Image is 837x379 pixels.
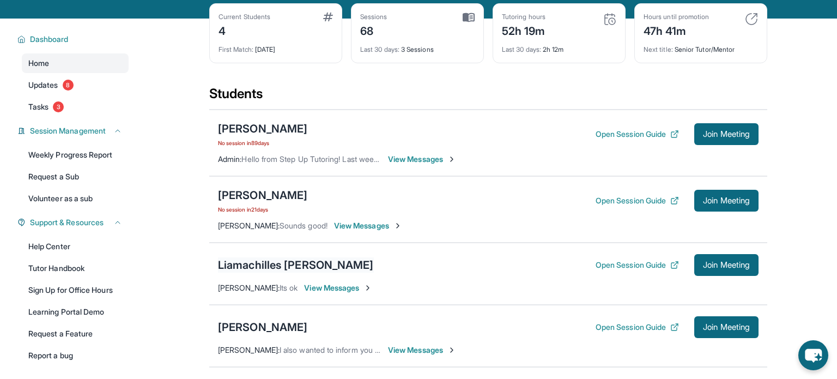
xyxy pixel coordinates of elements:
div: Sessions [360,13,387,21]
span: No session in 21 days [218,205,307,214]
div: [PERSON_NAME] [218,188,307,203]
span: Home [28,58,49,69]
span: Tasks [28,101,48,112]
span: Its ok [280,283,298,292]
div: Current Students [219,13,270,21]
button: Session Management [26,125,122,136]
img: card [603,13,616,26]
button: chat-button [798,340,828,370]
button: Open Session Guide [596,322,679,333]
span: 3 [53,101,64,112]
span: Last 30 days : [502,45,541,53]
img: Chevron-Right [447,346,456,354]
div: Liamachilles [PERSON_NAME] [218,257,374,273]
span: Admin : [218,154,241,164]
a: Request a Feature [22,324,129,344]
img: card [463,13,475,22]
span: View Messages [304,282,372,293]
div: Tutoring hours [502,13,545,21]
a: Home [22,53,129,73]
div: 52h 19m [502,21,545,39]
span: Join Meeting [703,197,750,204]
div: [PERSON_NAME] [218,121,307,136]
button: Open Session Guide [596,129,679,140]
a: Sign Up for Office Hours [22,280,129,300]
span: Sounds good! [280,221,327,230]
span: View Messages [388,345,456,356]
img: Chevron-Right [363,284,372,292]
span: First Match : [219,45,253,53]
span: Join Meeting [703,324,750,330]
button: Dashboard [26,34,122,45]
a: Volunteer as a sub [22,189,129,208]
a: Help Center [22,237,129,256]
div: Students [209,85,767,109]
span: Join Meeting [703,262,750,268]
span: Next title : [644,45,673,53]
button: Join Meeting [694,254,759,276]
button: Open Session Guide [596,260,679,270]
span: Support & Resources [30,217,104,228]
img: card [745,13,758,26]
div: 47h 41m [644,21,709,39]
div: Senior Tutor/Mentor [644,39,758,54]
div: 4 [219,21,270,39]
span: [PERSON_NAME] : [218,345,280,354]
div: [DATE] [219,39,333,54]
div: Hours until promotion [644,13,709,21]
span: Last 30 days : [360,45,399,53]
span: No session in 89 days [218,139,307,147]
a: Updates8 [22,75,129,95]
button: Open Session Guide [596,195,679,206]
button: Join Meeting [694,123,759,145]
button: Join Meeting [694,190,759,212]
button: Support & Resources [26,217,122,228]
a: Tutor Handbook [22,258,129,278]
span: Updates [28,80,58,91]
span: [PERSON_NAME] : [218,221,280,230]
div: 3 Sessions [360,39,475,54]
a: Request a Sub [22,167,129,187]
img: Chevron-Right [393,221,402,230]
span: [PERSON_NAME] : [218,283,280,292]
span: View Messages [334,220,402,231]
div: [PERSON_NAME] [218,320,307,335]
span: Join Meeting [703,131,750,137]
a: Tasks3 [22,97,129,117]
a: Learning Portal Demo [22,302,129,322]
span: I also wanted to inform you that [DATE] I will be going out of town and therefore will not be abl... [280,345,671,354]
a: Weekly Progress Report [22,145,129,165]
button: Join Meeting [694,316,759,338]
a: Report a bug [22,346,129,365]
span: Dashboard [30,34,69,45]
span: Session Management [30,125,106,136]
span: View Messages [388,154,456,165]
img: card [323,13,333,21]
div: 2h 12m [502,39,616,54]
img: Chevron-Right [447,155,456,164]
div: 68 [360,21,387,39]
span: 8 [63,80,74,91]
